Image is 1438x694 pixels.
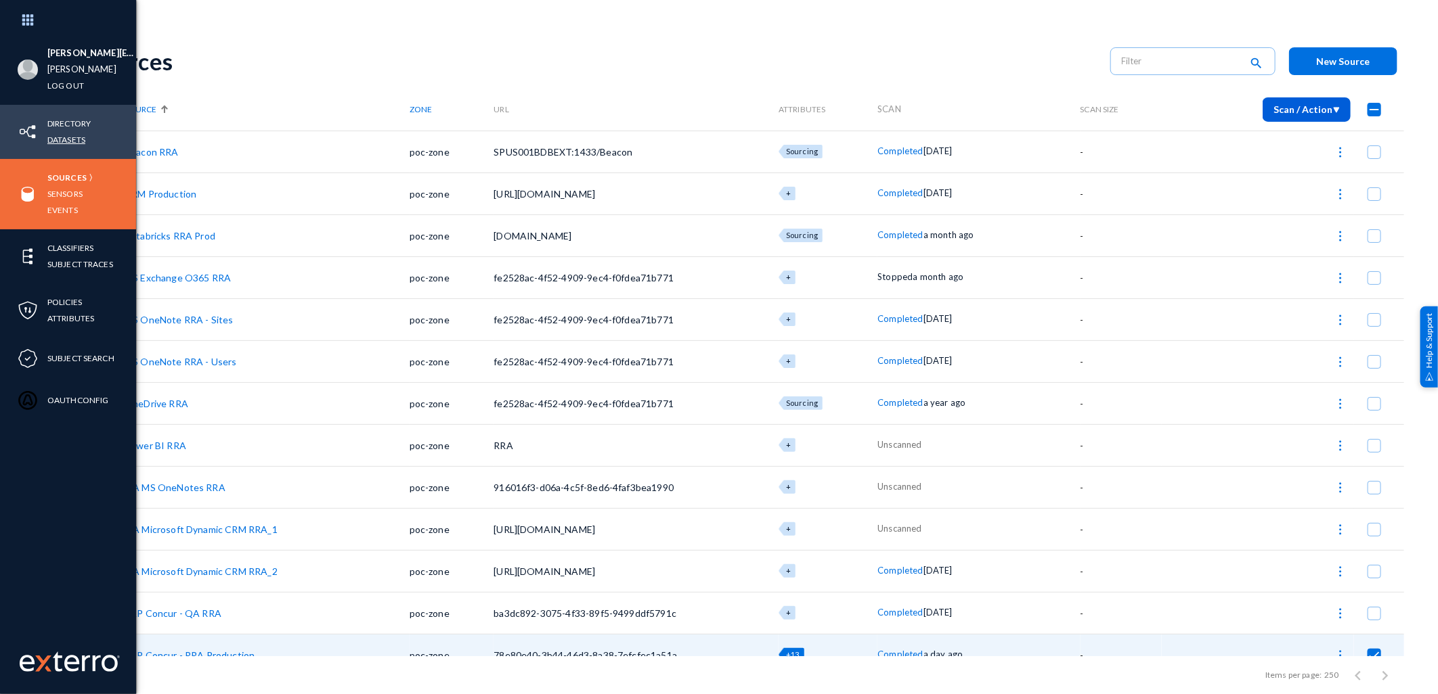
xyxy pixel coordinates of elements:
[786,482,791,491] span: +
[494,565,595,577] span: [URL][DOMAIN_NAME]
[1317,55,1370,67] span: New Source
[18,122,38,142] img: icon-inventory.svg
[410,172,494,214] td: poc-zone
[47,45,136,62] li: [PERSON_NAME][EMAIL_ADDRESS][PERSON_NAME][DOMAIN_NAME]
[47,132,85,147] a: Datasets
[35,655,51,672] img: exterro-logo.svg
[1334,229,1347,243] img: icon-more.svg
[410,340,494,382] td: poc-zone
[877,355,923,366] span: Completed
[779,104,826,114] span: Attributes
[410,550,494,592] td: poc-zone
[877,313,923,324] span: Completed
[47,350,114,366] a: Subject Search
[1081,550,1162,592] td: -
[913,271,964,282] span: a month ago
[494,188,595,200] span: [URL][DOMAIN_NAME]
[786,231,818,239] span: Sourcing
[1265,669,1322,681] div: Items per page:
[1334,271,1347,285] img: icon-more.svg
[923,355,953,366] span: [DATE]
[494,314,674,325] span: fe2528ac-4f52-4909-9ec4-f0fdea71b771
[494,482,674,493] span: 916016f3-d06a-4c5f-8ed6-4faf3bea1990
[1345,662,1372,689] button: Previous page
[18,300,38,321] img: icon-policies.svg
[923,313,953,324] span: [DATE]
[18,246,38,267] img: icon-elements.svg
[1081,508,1162,550] td: -
[47,240,93,256] a: Classifiers
[1081,466,1162,508] td: -
[125,272,231,283] a: MS Exchange O365 RRA
[1081,424,1162,466] td: -
[786,566,791,575] span: +
[1081,172,1162,214] td: -
[125,146,179,158] a: Beacon RRA
[1334,481,1347,494] img: icon-more.svg
[1332,107,1340,114] img: down-arrow-white.svg
[786,608,791,617] span: +
[125,314,234,325] a: MS OneNote RRA - Sites
[494,607,676,619] span: ba3dc892-3075-4f33-89f5-9499ddf5791c
[1289,47,1397,75] button: New Source
[923,145,953,156] span: [DATE]
[125,440,186,451] a: Power BI RRA
[877,565,923,576] span: Completed
[494,272,674,283] span: fe2528ac-4f52-4909-9ec4-f0fdea71b771
[18,60,38,80] img: blank-profile-picture.png
[1334,649,1347,662] img: icon-more.svg
[47,170,87,185] a: Sources
[1081,382,1162,424] td: -
[410,298,494,340] td: poc-zone
[410,508,494,550] td: poc-zone
[1081,340,1162,382] td: -
[1081,131,1162,172] td: -
[923,649,963,660] span: a day ago
[923,397,966,408] span: a year ago
[410,256,494,298] td: poc-zone
[1334,355,1347,369] img: icon-more.svg
[923,187,953,198] span: [DATE]
[18,184,38,204] img: icon-sources.svg
[47,392,108,408] a: OAuthConfig
[923,565,953,576] span: [DATE]
[1122,51,1241,71] input: Filter
[1081,214,1162,256] td: -
[877,481,921,492] span: Unscanned
[1334,397,1347,411] img: icon-more.svg
[47,256,113,272] a: Subject Traces
[410,214,494,256] td: poc-zone
[20,651,120,672] img: exterro-work-mark.svg
[877,439,921,450] span: Unscanned
[47,62,116,77] a: [PERSON_NAME]
[786,440,791,449] span: +
[125,649,255,661] a: SAP Concur - RRA Production
[1248,55,1265,73] mat-icon: search
[877,271,913,282] span: Stopped
[1334,607,1347,620] img: icon-more.svg
[494,440,513,451] span: RRA
[786,398,818,407] span: Sourcing
[125,398,188,409] a: OneDrive RRA
[877,649,923,660] span: Completed
[1334,187,1347,201] img: icon-more.svg
[47,202,78,218] a: Events
[47,294,82,310] a: Policies
[1081,256,1162,298] td: -
[494,524,595,535] span: [URL][DOMAIN_NAME]
[410,104,432,114] span: Zone
[410,104,494,114] div: Zone
[410,592,494,634] td: poc-zone
[1325,669,1339,681] div: 250
[47,78,84,93] a: Log out
[125,482,225,493] a: QA MS OneNotes RRA
[125,104,410,114] div: Source
[125,356,237,367] a: MS OneNote RRA - Users
[47,186,83,202] a: Sensors
[494,230,571,241] span: [DOMAIN_NAME]
[89,47,1097,75] div: Sources
[410,466,494,508] td: poc-zone
[494,104,508,114] span: URL
[1334,565,1347,578] img: icon-more.svg
[410,634,494,676] td: poc-zone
